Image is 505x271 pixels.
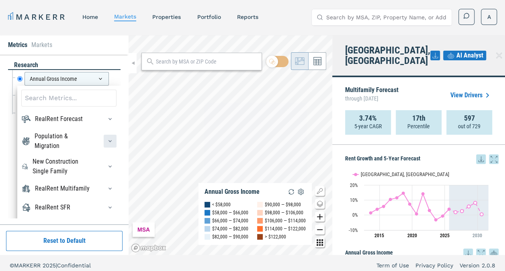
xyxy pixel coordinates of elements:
[33,157,93,176] div: New Construction Single Family
[376,207,379,211] path: Friday, 29 Aug, 18:00, 3.84. Reno, NV.
[472,233,482,238] tspan: 2030
[21,90,117,107] input: Search Metrics...
[474,201,477,204] path: Wednesday, 29 Aug, 18:00, 8.12. Reno, NV.
[487,13,491,21] span: A
[35,184,90,193] div: RealRent Multifamily
[104,113,117,125] button: RealRent ForecastRealRent Forecast
[25,72,109,86] div: Annual Gross Income
[21,113,117,125] div: RealRent ForecastRealRent Forecast
[212,209,248,217] div: $58,000 — $66,000
[460,261,495,269] a: Version 2.0.8
[467,205,470,208] path: Tuesday, 29 Aug, 18:00, 5.68. Reno, NV.
[315,225,325,234] button: Zoom out map button
[129,35,332,255] canvas: Map
[480,213,483,216] path: Thursday, 29 Aug, 18:00, 0.51. Reno, NV.
[359,114,377,122] strong: 3.74%
[10,262,14,269] span: ©
[345,164,492,244] svg: Interactive chart
[286,187,296,197] img: Reload Legend
[352,212,358,218] text: 0%
[133,222,155,237] div: MSA
[152,14,181,20] a: properties
[21,201,117,214] div: RealRent SFRRealRent SFR
[345,248,499,258] h5: Annual Gross Income
[212,201,231,209] div: < $58,000
[265,209,303,217] div: $98,000 — $106,000
[345,45,430,66] h4: [GEOGRAPHIC_DATA], [GEOGRAPHIC_DATA]
[31,40,52,50] li: Markets
[21,136,31,146] img: Population & Migration
[415,212,418,216] path: Saturday, 29 Aug, 18:00, 0.77. Reno, NV.
[353,171,379,177] button: Show Reno, NV
[14,262,43,269] span: MARKERR
[456,51,483,60] span: AI Analyst
[315,186,325,196] button: Show/Hide Legend Map Button
[443,51,486,60] button: AI Analyst
[326,9,447,25] input: Search by MSA, ZIP, Property Name, or Address
[382,205,385,208] path: Saturday, 29 Aug, 18:00, 5.7. Reno, NV.
[197,14,221,20] a: Portfolio
[345,154,499,164] h5: Rent Growth and 5-Year Forecast
[35,131,92,151] div: Population & Migration
[345,87,399,104] p: Multifamily Forecast
[104,182,117,195] button: RealRent MultifamilyRealRent Multifamily
[57,262,91,269] span: Confidential
[21,162,29,171] img: New Construction Single Family
[296,187,306,197] img: Settings
[395,196,399,199] path: Tuesday, 29 Aug, 18:00, 11.49. Reno, NV.
[43,262,57,269] span: 2025 |
[204,188,260,196] div: Annual Gross Income
[35,114,83,124] div: RealRent Forecast
[407,233,417,238] tspan: 2020
[8,61,121,70] div: research
[315,212,325,222] button: Zoom in map button
[265,233,286,241] div: > $122,000
[8,40,27,50] li: Metrics
[408,202,411,205] path: Thursday, 29 Aug, 18:00, 7.27. Reno, NV.
[104,135,117,148] button: Population & MigrationPopulation & Migration
[265,201,301,209] div: $90,000 — $98,000
[237,14,258,20] a: reports
[212,217,248,225] div: $66,000 — $74,000
[265,217,306,225] div: $106,000 — $114,000
[464,114,475,122] strong: 597
[21,184,31,193] img: RealRent Multifamily
[441,214,444,218] path: Thursday, 29 Aug, 18:00, -0.68. Reno, NV.
[21,114,31,124] img: RealRent Forecast
[345,164,499,244] div: Rent Growth and 5-Year Forecast. Highcharts interactive chart.
[481,9,497,25] button: A
[450,90,492,100] a: View Drivers
[131,243,166,253] a: Mapbox logo
[82,14,98,20] a: home
[21,131,117,151] div: Population & MigrationPopulation & Migration
[349,228,358,233] text: -10%
[374,233,384,238] tspan: 2015
[376,261,409,269] a: Term of Use
[104,160,117,173] button: New Construction Single FamilyNew Construction Single Family
[458,122,480,130] p: out of 729
[212,225,248,233] div: $74,000 — $82,000
[354,122,382,130] p: 5-year CAGR
[315,199,325,209] button: Change style map button
[350,183,358,188] text: 20%
[448,207,451,211] path: Friday, 29 Aug, 18:00, 3.89. Reno, NV.
[369,211,372,214] path: Thursday, 29 Aug, 18:00, 1.45. Reno, NV.
[315,238,325,247] button: Other options map button
[212,233,248,241] div: $82,000 — $90,000
[21,203,31,212] img: RealRent SFR
[412,114,425,122] strong: 17th
[350,197,358,203] text: 10%
[6,231,123,251] button: Reset to Default
[434,218,438,221] path: Tuesday, 29 Aug, 18:00, -3.21. Reno, NV.
[104,201,117,214] button: RealRent SFRRealRent SFR
[114,13,136,20] a: markets
[407,122,430,130] p: Percentile
[440,233,450,238] tspan: 2025
[21,182,117,195] div: RealRent MultifamilyRealRent Multifamily
[265,225,306,233] div: $114,000 — $122,000
[428,209,431,212] path: Monday, 29 Aug, 18:00, 3.04. Reno, NV.
[402,191,405,195] path: Wednesday, 29 Aug, 18:00, 14.57. Reno, NV.
[156,57,258,66] input: Search by MSA or ZIP Code
[415,261,453,269] a: Privacy Policy
[361,171,449,177] text: [GEOGRAPHIC_DATA], [GEOGRAPHIC_DATA]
